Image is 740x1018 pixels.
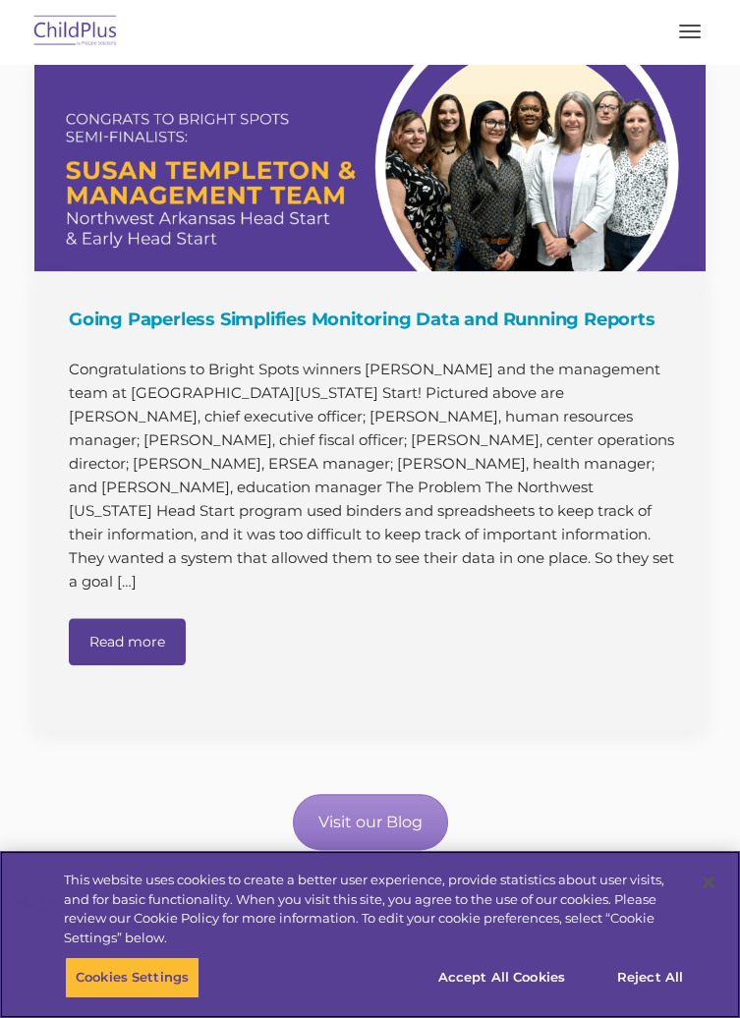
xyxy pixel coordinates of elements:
a: Going Paperless Simplifies Monitoring Data and Running Reports [34,61,706,270]
a: Read more [69,618,186,665]
button: Close [687,861,730,904]
img: ChildPlus by Procare Solutions [29,9,122,55]
a: Visit our Blog [293,794,448,850]
p: Congratulations to Bright Spots winners [PERSON_NAME] and the management team at [GEOGRAPHIC_DATA... [69,358,676,594]
button: Cookies Settings [65,957,199,998]
div: This website uses cookies to create a better user experience, provide statistics about user visit... [64,871,687,947]
button: Reject All [589,957,712,998]
button: Accept All Cookies [427,957,576,998]
h4: Going Paperless Simplifies Monitoring Data and Running Reports [69,306,676,333]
